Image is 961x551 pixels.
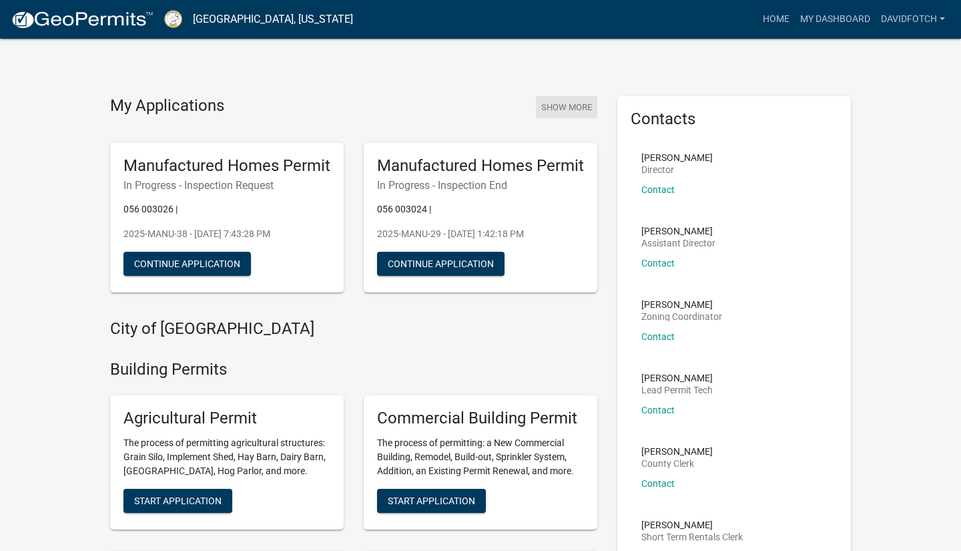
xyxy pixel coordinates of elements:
[641,331,675,342] a: Contact
[123,252,251,276] button: Continue Application
[641,312,722,321] p: Zoning Coordinator
[164,10,182,28] img: Putnam County, Georgia
[123,489,232,513] button: Start Application
[377,436,584,478] p: The process of permitting: a New Commercial Building, Remodel, Build-out, Sprinkler System, Addit...
[757,7,795,32] a: Home
[377,202,584,216] p: 056 003024 |
[110,96,224,116] h4: My Applications
[123,436,330,478] p: The process of permitting agricultural structures: Grain Silo, Implement Shed, Hay Barn, Dairy Ba...
[377,156,584,176] h5: Manufactured Homes Permit
[377,179,584,192] h6: In Progress - Inspection End
[193,8,353,31] a: [GEOGRAPHIC_DATA], [US_STATE]
[123,179,330,192] h6: In Progress - Inspection Request
[641,373,713,383] p: [PERSON_NAME]
[795,7,876,32] a: My Dashboard
[377,409,584,428] h5: Commercial Building Permit
[876,7,950,32] a: davidfotch
[641,478,675,489] a: Contact
[123,156,330,176] h5: Manufactured Homes Permit
[536,96,597,118] button: Show More
[123,202,330,216] p: 056 003026 |
[123,227,330,241] p: 2025-MANU-38 - [DATE] 7:43:28 PM
[641,459,713,468] p: County Clerk
[641,520,743,530] p: [PERSON_NAME]
[631,110,838,129] h5: Contacts
[641,184,675,195] a: Contact
[641,238,715,248] p: Assistant Director
[377,489,486,513] button: Start Application
[641,447,713,456] p: [PERSON_NAME]
[641,405,675,415] a: Contact
[641,226,715,236] p: [PERSON_NAME]
[110,360,597,379] h4: Building Permits
[134,495,222,506] span: Start Application
[110,319,597,339] h4: City of [GEOGRAPHIC_DATA]
[123,409,330,428] h5: Agricultural Permit
[641,165,713,174] p: Director
[388,495,475,506] span: Start Application
[641,385,713,395] p: Lead Permit Tech
[641,532,743,542] p: Short Term Rentals Clerk
[641,258,675,268] a: Contact
[641,300,722,309] p: [PERSON_NAME]
[377,252,505,276] button: Continue Application
[641,153,713,162] p: [PERSON_NAME]
[377,227,584,241] p: 2025-MANU-29 - [DATE] 1:42:18 PM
